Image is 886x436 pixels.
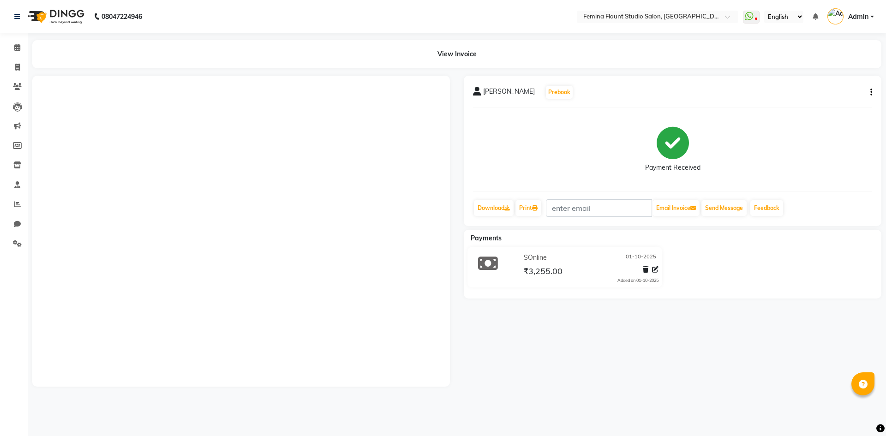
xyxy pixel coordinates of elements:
div: Payment Received [645,163,700,173]
span: ₹3,255.00 [523,266,563,279]
a: Feedback [750,200,783,216]
img: logo [24,4,87,30]
div: Added on 01-10-2025 [617,277,659,284]
span: [PERSON_NAME] [483,87,535,100]
button: Email Invoice [653,200,700,216]
button: Prebook [546,86,573,99]
button: Send Message [701,200,747,216]
span: Payments [471,234,502,242]
span: SOnline [524,253,547,263]
span: Admin [848,12,868,22]
div: View Invoice [32,40,881,68]
span: 01-10-2025 [626,253,656,263]
a: Download [474,200,514,216]
input: enter email [546,199,652,217]
iframe: chat widget [847,399,877,427]
img: Admin [827,8,844,24]
a: Print [515,200,541,216]
b: 08047224946 [102,4,142,30]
